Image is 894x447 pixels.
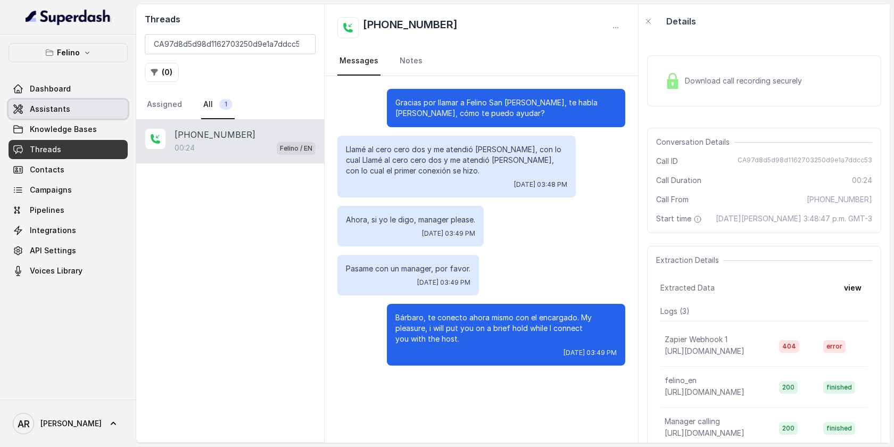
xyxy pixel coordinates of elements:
[9,241,128,260] a: API Settings
[145,63,179,82] button: (0)
[665,346,744,355] span: [URL][DOMAIN_NAME]
[417,278,470,287] span: [DATE] 03:49 PM
[564,349,617,357] span: [DATE] 03:49 PM
[665,416,720,427] p: Manager calling
[9,261,128,280] a: Voices Library
[738,156,872,167] span: CA97d8d5d98d1162703250d9e1a7ddcc53
[337,47,380,76] a: Messages
[656,213,704,224] span: Start time
[175,128,255,141] p: [PHONE_NUMBER]
[30,104,70,114] span: Assistants
[30,124,97,135] span: Knowledge Bases
[514,180,567,189] span: [DATE] 03:48 PM
[26,9,111,26] img: light.svg
[9,201,128,220] a: Pipelines
[656,194,689,205] span: Call From
[30,245,76,256] span: API Settings
[665,334,727,345] p: Zapier Webhook 1
[9,409,128,438] a: [PERSON_NAME]
[656,175,701,186] span: Call Duration
[838,278,868,297] button: view
[395,312,617,344] p: Bárbaro, te conecto ahora mismo con el encargado. My pleasure, i will put you on a brief hold whi...
[145,90,184,119] a: Assigned
[685,76,806,86] span: Download call recording securely
[660,283,715,293] span: Extracted Data
[9,160,128,179] a: Contacts
[30,225,76,236] span: Integrations
[9,43,128,62] button: Felino
[656,156,678,167] span: Call ID
[656,137,734,147] span: Conversation Details
[660,306,868,317] p: Logs ( 3 )
[807,194,872,205] span: [PHONE_NUMBER]
[346,263,470,274] p: Pasame con un manager, por favor.
[219,99,233,110] span: 1
[18,418,30,429] text: AR
[779,422,798,435] span: 200
[823,340,846,353] span: error
[395,97,617,119] p: Gracias por llamar a Felino San [PERSON_NAME], te habla [PERSON_NAME], cómo te puedo ayudar?
[9,140,128,159] a: Threads
[337,47,625,76] nav: Tabs
[30,266,82,276] span: Voices Library
[145,13,316,26] h2: Threads
[30,205,64,216] span: Pipelines
[145,90,316,119] nav: Tabs
[9,100,128,119] a: Assistants
[823,381,855,394] span: finished
[175,143,195,153] p: 00:24
[40,418,102,429] span: [PERSON_NAME]
[57,46,80,59] p: Felino
[656,255,723,266] span: Extraction Details
[665,375,697,386] p: felino_en
[363,17,458,38] h2: [PHONE_NUMBER]
[665,73,681,89] img: Lock Icon
[422,229,475,238] span: [DATE] 03:49 PM
[201,90,235,119] a: All1
[30,144,61,155] span: Threads
[30,185,72,195] span: Campaigns
[779,381,798,394] span: 200
[9,221,128,240] a: Integrations
[145,34,316,54] input: Search by Call ID or Phone Number
[716,213,872,224] span: [DATE][PERSON_NAME] 3:48:47 p.m. GMT-3
[346,214,475,225] p: Ahora, si yo le digo, manager please.
[30,164,64,175] span: Contacts
[9,79,128,98] a: Dashboard
[346,144,567,176] p: Llamé al cero cero dos y me atendió [PERSON_NAME], con lo cual Llamé al cero cero dos y me atendi...
[852,175,872,186] span: 00:24
[30,84,71,94] span: Dashboard
[9,120,128,139] a: Knowledge Bases
[398,47,425,76] a: Notes
[666,15,696,28] p: Details
[280,143,312,154] p: Felino / EN
[779,340,799,353] span: 404
[665,428,744,437] span: [URL][DOMAIN_NAME]
[9,180,128,200] a: Campaigns
[665,387,744,396] span: [URL][DOMAIN_NAME]
[823,422,855,435] span: finished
